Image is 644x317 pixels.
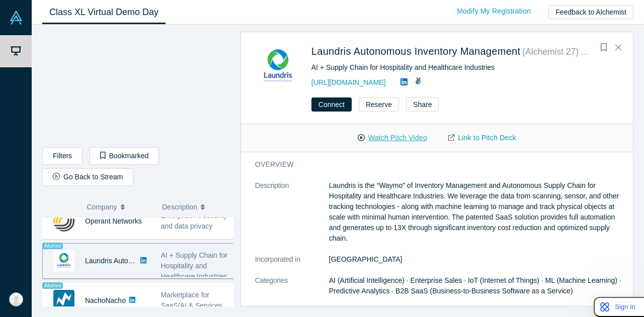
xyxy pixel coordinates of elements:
span: Description [162,196,197,218]
span: Alumni [42,243,63,249]
img: Alchemist Vault Logo [9,11,23,25]
img: Laundris Autonomous Inventory Management's Logo [53,250,74,271]
a: Operant Networks [85,217,142,225]
button: Share [406,97,439,112]
button: Feedback to Alchemist [548,5,633,19]
button: Bookmarked [90,147,159,165]
button: Bookmark [597,41,611,55]
button: Company [87,196,152,218]
button: Description [162,196,226,218]
button: Go Back to Stream [42,168,133,186]
button: Reserve [359,97,399,112]
h3: overview [255,159,612,170]
button: Filters [42,147,83,165]
div: AI + Supply Chain for Hospitality and Healthcare Industries [311,62,619,73]
a: NachoNacho [85,296,126,304]
a: Modify My Registration [446,3,541,20]
button: Connect [311,97,352,112]
span: AI + Supply Chain for Hospitality and Healthcare Industries [161,251,228,280]
img: Shusuke Takeuchi's Account [9,292,23,306]
dt: Incorporated in [255,254,329,275]
dd: [GEOGRAPHIC_DATA] [329,254,626,265]
small: ( Alchemist 27 ) [522,47,579,57]
button: Watch Pitch Video [347,129,438,147]
span: Company [87,196,117,218]
img: NachoNacho's Logo [53,290,74,311]
a: Link to Pitch Deck [438,129,527,147]
a: Laundris Autonomous Inventory Management [311,46,521,57]
a: [URL][DOMAIN_NAME] [311,78,386,86]
span: Alumni [42,282,63,289]
a: Class XL Virtual Demo Day [42,1,166,24]
dt: Categories [255,275,329,307]
span: AI (Artificial Intelligence) · Enterprise Sales · IoT (Internet of Things) · ML (Machine Learning... [329,276,621,295]
button: Close [611,40,626,56]
span: Alumni [581,49,601,56]
a: Laundris Autonomous Inventory Management [85,257,227,265]
img: Laundris Autonomous Inventory Management's Logo [255,43,301,89]
p: Laundris is the “Waymo” of Inventory Management and Autonomous Supply Chain for Hospitality and H... [329,180,626,244]
dt: Description [255,180,329,254]
img: Operant Networks's Logo [53,210,74,232]
iframe: Polyview Health [43,33,233,140]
